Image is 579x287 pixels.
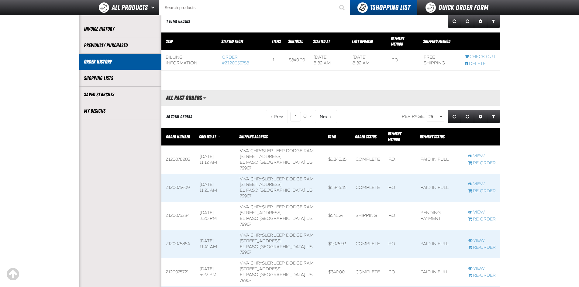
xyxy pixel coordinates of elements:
span: All Products [112,2,148,13]
th: Row actions [460,32,500,50]
td: [DATE] 5:22 PM [195,258,236,286]
td: $541.24 [324,202,351,230]
span: Order Status [355,134,377,139]
a: Re-Order Z120075721 order [468,273,496,278]
span: [GEOGRAPHIC_DATA] [260,216,305,221]
a: Re-Order Z120078282 order [468,160,496,166]
td: Complete [351,258,384,286]
a: Refresh grid action [448,15,461,28]
div: 85 Total Orders [166,114,192,120]
a: Delete checkout started from Z120059758 [465,61,496,67]
span: Viva Chrysler Jeep Dodge Ram [240,261,314,266]
td: P.O. [384,146,416,174]
td: [DATE] 11:21 AM [195,174,236,202]
span: [STREET_ADDRESS] [240,238,281,244]
a: View Z120076409 order [468,181,496,187]
td: [DATE] 8:32 AM [348,50,387,71]
bdo: 79907 [240,166,251,171]
a: Created At [199,134,217,139]
a: View Z120075854 order [468,238,496,244]
a: View Z120078282 order [468,153,496,159]
td: P.O. [384,258,416,286]
td: $340.00 [284,50,309,71]
a: Invoice History [84,26,157,32]
td: Complete [351,174,384,202]
td: P.O. [384,174,416,202]
span: Started From [221,39,243,44]
td: P.O. [384,202,416,230]
span: US [306,244,312,249]
a: Order Number [166,134,190,139]
a: Started At [313,39,330,44]
span: Viva Chrysler Jeep Dodge Ram [240,233,314,238]
a: Payment Method [391,36,404,46]
td: Paid in full [416,146,464,174]
a: Continue checkout started from Z120059758 [465,54,496,60]
td: Pending payment [416,202,464,230]
span: Payment Status [420,134,445,139]
bdo: 79907 [240,278,251,283]
td: [DATE] 11:41 AM [195,230,236,258]
span: of 4 [303,114,312,119]
span: Viva Chrysler Jeep Dodge Ram [240,148,314,153]
span: Viva Chrysler Jeep Dodge Ram [240,204,314,210]
a: Order #Z120059758 [222,55,249,66]
a: Total [328,134,336,139]
a: Expand or Collapse Grid Filters [487,15,500,28]
span: Payment Method [388,131,401,142]
span: Step [166,39,173,44]
span: EL PASO [240,244,258,249]
div: 1 Total Orders [166,19,190,24]
span: US [306,272,312,277]
span: Last Updated [352,39,373,44]
span: [GEOGRAPHIC_DATA] [260,272,305,277]
span: [STREET_ADDRESS] [240,210,281,215]
td: [DATE] 8:32 AM [309,50,348,71]
div: Billing Information [166,55,213,66]
td: Complete [351,146,384,174]
button: Manage grid views. Current view is All Past Orders [203,93,207,103]
td: [DATE] 2:20 PM [195,202,236,230]
td: $1,346.15 [324,146,351,174]
span: [GEOGRAPHIC_DATA] [260,160,305,165]
td: Z120076384 [161,202,195,230]
span: [STREET_ADDRESS] [240,266,281,272]
td: $1,346.15 [324,174,351,202]
bdo: 79907 [240,193,251,199]
a: Shopping Lists [84,75,157,82]
a: Re-Order Z120076409 order [468,188,496,194]
a: Re-Order Z120075854 order [468,245,496,251]
a: Reset grid action [461,15,474,28]
td: 1 [268,50,284,71]
td: Paid in full [416,174,464,202]
a: Refresh grid action [448,110,461,123]
span: EL PASO [240,160,258,165]
th: Row actions [464,128,500,146]
bdo: 79907 [240,222,251,227]
h2: All Past Orders [161,94,202,101]
a: Expand or Collapse Grid Settings [474,110,487,123]
td: Paid in full [416,258,464,286]
td: P.O. [384,230,416,258]
td: $1,076.92 [324,230,351,258]
a: Saved Searches [84,91,157,98]
span: 25 [429,114,438,120]
td: P.O. [387,50,419,71]
span: EL PASO [240,216,258,221]
strong: 1 [370,3,372,12]
td: Z120078282 [161,146,195,174]
td: Z120075721 [161,258,195,286]
span: EL PASO [240,188,258,193]
span: Next Page [320,114,329,119]
td: Z120076409 [161,174,195,202]
a: Expand or Collapse Grid Settings [474,15,487,28]
a: View Z120076384 order [468,210,496,215]
span: Viva Chrysler Jeep Dodge Ram [240,176,314,182]
td: $340.00 [324,258,351,286]
span: [STREET_ADDRESS] [240,182,281,187]
span: US [306,160,312,165]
